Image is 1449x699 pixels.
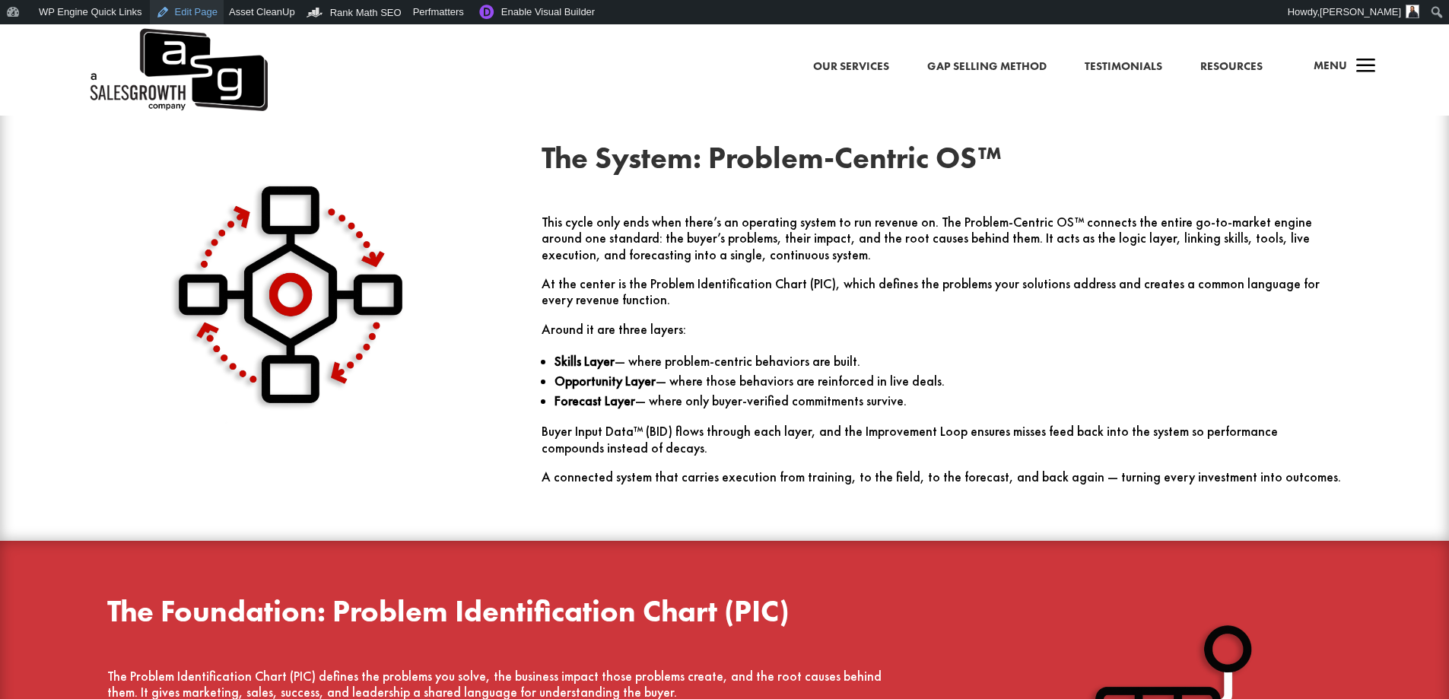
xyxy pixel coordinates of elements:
h2: The Foundation: Problem Identification Chart (PIC) [107,596,907,634]
img: ASG Co. Logo [87,24,268,116]
div: Domain Overview [58,97,136,107]
div: v 4.0.25 [43,24,75,37]
strong: Skills Layer [554,353,615,370]
div: Domain: [DOMAIN_NAME] [40,40,167,52]
p: Around it are three layers: [542,322,1342,351]
div: Keywords by Traffic [168,97,256,107]
img: website_grey.svg [24,40,37,52]
li: — where only buyer-verified commitments survive. [554,391,1341,411]
strong: Forecast Layer [554,392,635,409]
a: Testimonials [1085,57,1162,77]
img: OS Icons Red Shadow [138,143,443,447]
p: This cycle only ends when there’s an operating system to run revenue on. The Problem-Centric OS™ ... [542,214,1342,276]
span: [PERSON_NAME] [1320,6,1401,17]
img: logo_orange.svg [24,24,37,37]
a: Our Services [813,57,889,77]
h2: The System: Problem-Centric OS™ [542,143,1342,181]
span: Menu [1314,58,1347,73]
img: tab_domain_overview_orange.svg [41,96,53,108]
span: Rank Math SEO [330,7,402,18]
p: A connected system that carries execution from training, to the field, to the forecast, and back ... [542,469,1342,485]
li: — where those behaviors are reinforced in live deals. [554,371,1341,391]
p: Buyer Input Data™ (BID) flows through each layer, and the Improvement Loop ensures misses feed ba... [542,424,1342,469]
li: — where problem-centric behaviors are built. [554,351,1341,371]
p: At the center is the Problem Identification Chart (PIC), which defines the problems your solution... [542,276,1342,322]
strong: Opportunity Layer [554,373,656,389]
a: Resources [1200,57,1263,77]
a: A Sales Growth Company Logo [87,24,268,116]
a: Gap Selling Method [927,57,1047,77]
span: a [1351,52,1381,82]
img: tab_keywords_by_traffic_grey.svg [151,96,164,108]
